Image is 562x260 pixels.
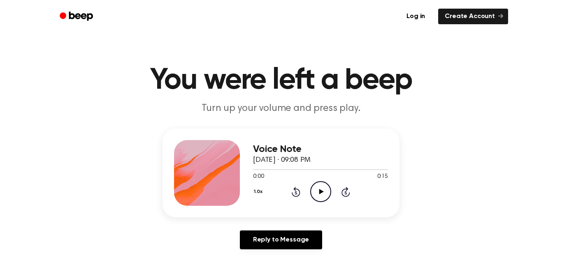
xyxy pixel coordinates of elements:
[253,173,264,181] span: 0:00
[123,102,439,115] p: Turn up your volume and press play.
[377,173,388,181] span: 0:15
[253,156,311,164] span: [DATE] · 09:08 PM
[70,66,492,95] h1: You were left a beep
[398,7,433,26] a: Log in
[54,9,100,25] a: Beep
[253,144,388,155] h3: Voice Note
[438,9,508,24] a: Create Account
[240,230,322,249] a: Reply to Message
[253,185,265,199] button: 1.0x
